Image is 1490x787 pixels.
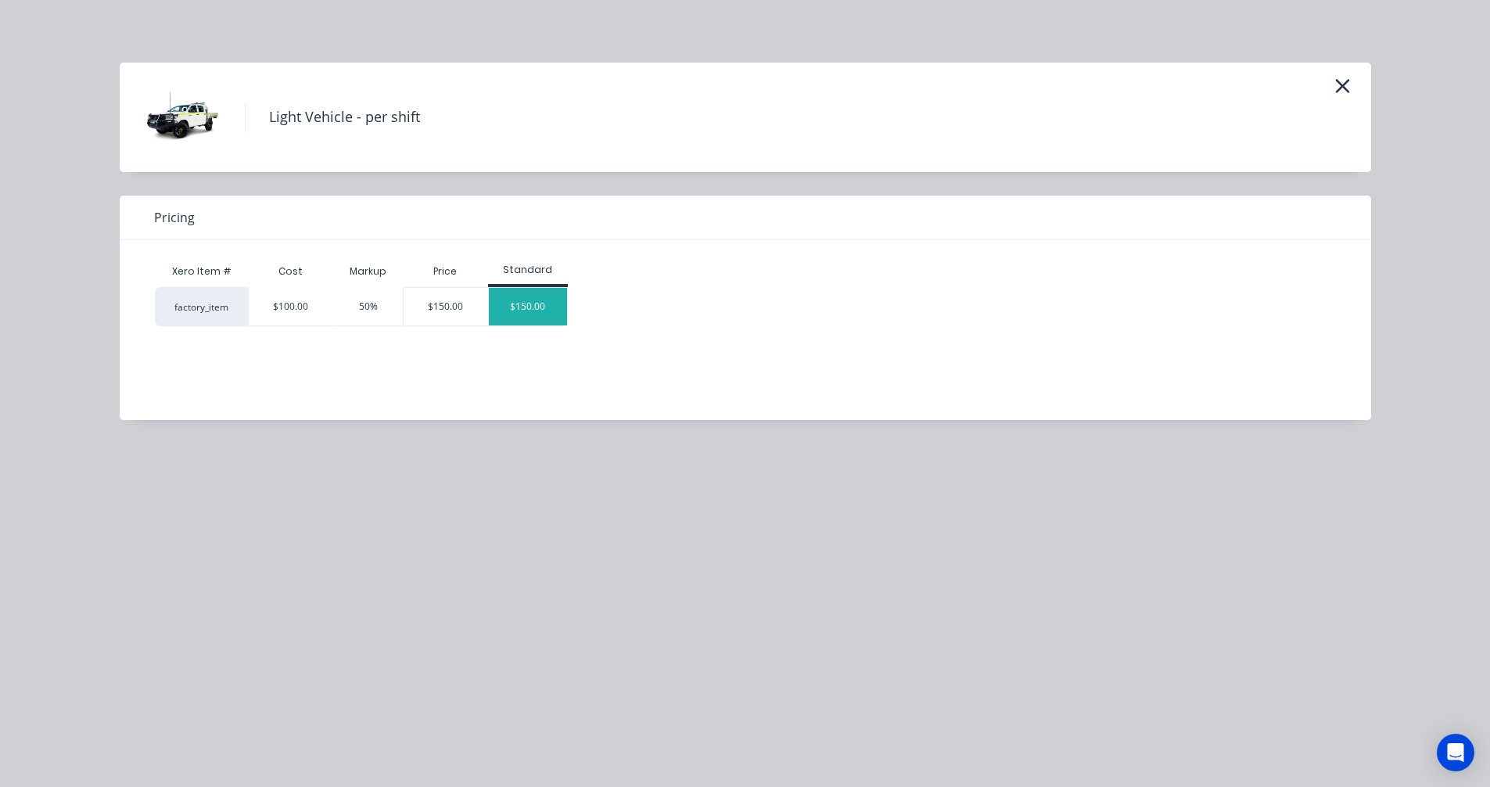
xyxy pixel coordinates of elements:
h4: Light Vehicle - per shift [245,102,443,132]
div: $150.00 [489,288,567,325]
span: Pricing [154,208,195,227]
img: Light Vehicle - per shift [143,78,221,156]
div: Open Intercom Messenger [1437,734,1474,771]
div: $100.00 [273,300,308,314]
div: Price [403,256,488,287]
div: factory_item [155,287,249,326]
div: 50% [359,300,378,314]
div: Standard [488,263,568,277]
div: Xero Item # [155,256,249,287]
div: $150.00 [404,288,488,325]
div: Markup [333,256,403,287]
div: Cost [249,256,334,287]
